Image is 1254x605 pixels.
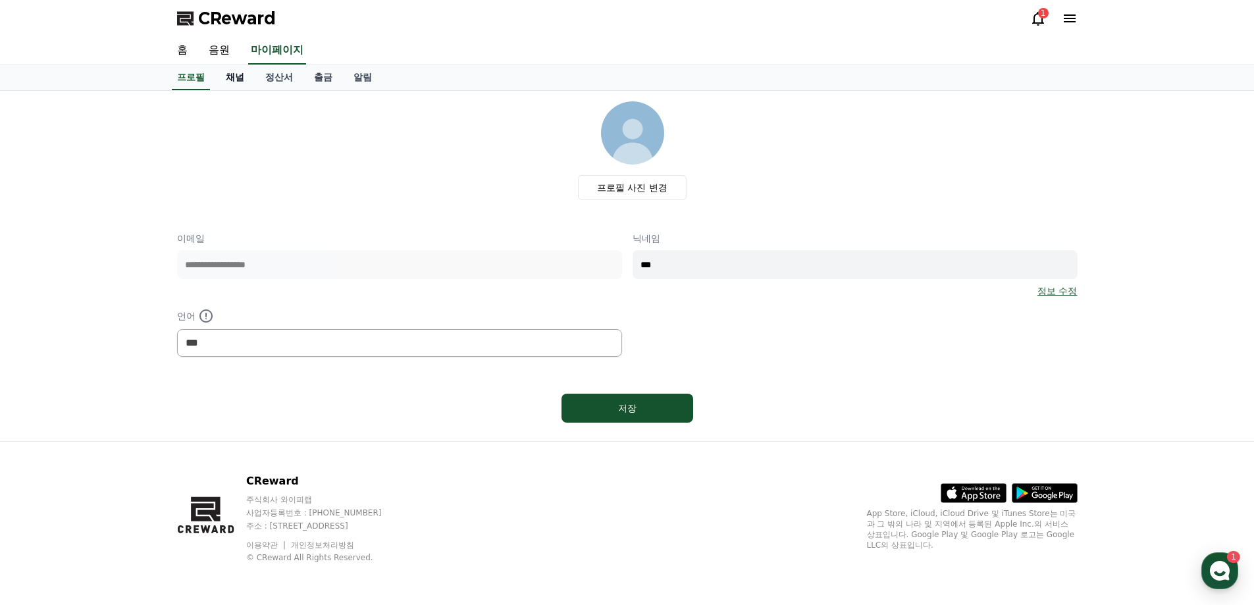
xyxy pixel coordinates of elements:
p: 언어 [177,308,622,324]
a: CReward [177,8,276,29]
a: 홈 [167,37,198,65]
a: 정산서 [255,65,303,90]
a: 이용약관 [246,540,288,550]
a: 프로필 [172,65,210,90]
p: 사업자등록번호 : [PHONE_NUMBER] [246,508,407,518]
span: 대화 [120,438,136,448]
a: 설정 [170,417,253,450]
span: 홈 [41,437,49,448]
a: 개인정보처리방침 [291,540,354,550]
a: 1대화 [87,417,170,450]
p: 이메일 [177,232,622,245]
img: profile_image [601,101,664,165]
a: 음원 [198,37,240,65]
span: CReward [198,8,276,29]
a: 채널 [215,65,255,90]
a: 마이페이지 [248,37,306,65]
div: 저장 [588,402,667,415]
p: 주식회사 와이피랩 [246,494,407,505]
p: CReward [246,473,407,489]
label: 프로필 사진 변경 [578,175,687,200]
p: 닉네임 [633,232,1078,245]
a: 정보 수정 [1037,284,1077,298]
a: 출금 [303,65,343,90]
a: 알림 [343,65,382,90]
a: 홈 [4,417,87,450]
p: © CReward All Rights Reserved. [246,552,407,563]
p: 주소 : [STREET_ADDRESS] [246,521,407,531]
a: 1 [1030,11,1046,26]
button: 저장 [562,394,693,423]
span: 1 [134,417,138,427]
div: 1 [1038,8,1049,18]
p: App Store, iCloud, iCloud Drive 및 iTunes Store는 미국과 그 밖의 나라 및 지역에서 등록된 Apple Inc.의 서비스 상표입니다. Goo... [867,508,1078,550]
span: 설정 [203,437,219,448]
